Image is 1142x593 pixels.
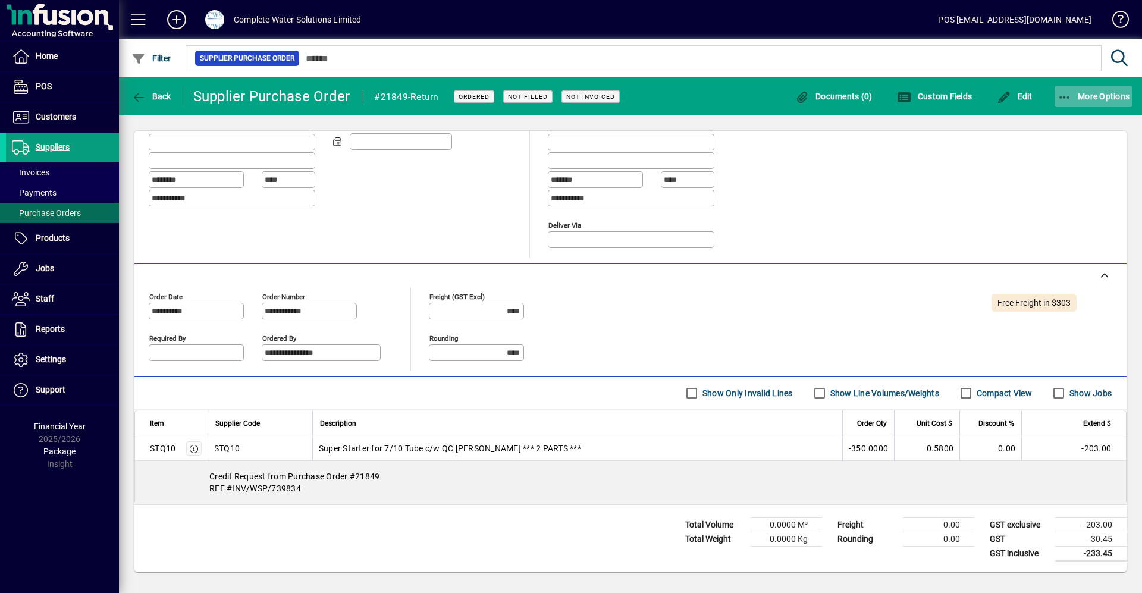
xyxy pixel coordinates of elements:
td: GST exclusive [984,517,1055,532]
button: Edit [994,86,1036,107]
span: Customers [36,112,76,121]
td: 0.00 [959,437,1021,461]
mat-label: Freight (GST excl) [429,292,485,300]
a: Customers [6,102,119,132]
a: Settings [6,345,119,375]
div: Supplier Purchase Order [193,87,350,106]
td: -203.00 [1021,437,1126,461]
button: Back [128,86,174,107]
span: Unit Cost $ [917,417,952,430]
td: -30.45 [1055,532,1127,546]
label: Compact View [974,387,1032,399]
span: Item [150,417,164,430]
span: POS [36,81,52,91]
td: 0.0000 M³ [751,517,822,532]
td: -233.45 [1055,546,1127,561]
div: Credit Request from Purchase Order #21849 REF #INV/WSP/739834 [135,461,1126,504]
app-page-header-button: Back [119,86,184,107]
button: Documents (0) [792,86,876,107]
label: Show Jobs [1067,387,1112,399]
td: 0.5800 [894,437,959,461]
a: Knowledge Base [1103,2,1127,41]
mat-label: Order number [262,292,305,300]
span: Suppliers [36,142,70,152]
span: Supplier Purchase Order [200,52,294,64]
span: Back [131,92,171,101]
span: Support [36,385,65,394]
span: Ordered [459,93,490,101]
span: Documents (0) [795,92,873,101]
div: STQ10 [150,443,175,454]
span: Custom Fields [897,92,972,101]
td: GST [984,532,1055,546]
span: Payments [12,188,57,197]
button: Filter [128,48,174,69]
td: -203.00 [1055,517,1127,532]
div: Complete Water Solutions Limited [234,10,362,29]
td: 0.00 [903,532,974,546]
div: POS [EMAIL_ADDRESS][DOMAIN_NAME] [938,10,1091,29]
span: Package [43,447,76,456]
mat-label: Rounding [429,334,458,342]
label: Show Only Invalid Lines [700,387,793,399]
span: More Options [1058,92,1130,101]
a: Jobs [6,254,119,284]
span: Extend $ [1083,417,1111,430]
span: Filter [131,54,171,63]
span: Description [320,417,356,430]
span: Edit [997,92,1033,101]
mat-label: Deliver via [548,221,581,229]
span: Super Starter for 7/10 Tube c/w QC [PERSON_NAME] *** 2 PARTS *** [319,443,581,454]
span: Products [36,233,70,243]
a: Invoices [6,162,119,183]
span: Home [36,51,58,61]
td: -350.0000 [842,437,894,461]
td: 0.00 [903,517,974,532]
td: 0.0000 Kg [751,532,822,546]
span: Reports [36,324,65,334]
span: Not Filled [508,93,548,101]
div: #21849-Return [374,87,438,106]
span: Not Invoiced [566,93,615,101]
a: Products [6,224,119,253]
span: Jobs [36,263,54,273]
td: GST inclusive [984,546,1055,561]
a: Staff [6,284,119,314]
a: Purchase Orders [6,203,119,223]
button: More Options [1055,86,1133,107]
a: Home [6,42,119,71]
span: Supplier Code [215,417,260,430]
a: Support [6,375,119,405]
button: Custom Fields [894,86,975,107]
span: Staff [36,294,54,303]
span: Purchase Orders [12,208,81,218]
td: Freight [832,517,903,532]
mat-label: Required by [149,334,186,342]
span: Discount % [978,417,1014,430]
button: Add [158,9,196,30]
span: Invoices [12,168,49,177]
button: Profile [196,9,234,30]
mat-label: Ordered by [262,334,296,342]
mat-label: Order date [149,292,183,300]
span: Financial Year [34,422,86,431]
a: Payments [6,183,119,203]
td: Rounding [832,532,903,546]
a: POS [6,72,119,102]
td: STQ10 [208,437,312,461]
td: Total Volume [679,517,751,532]
span: Free Freight in $303 [997,298,1071,308]
label: Show Line Volumes/Weights [828,387,939,399]
a: Reports [6,315,119,344]
td: Total Weight [679,532,751,546]
span: Order Qty [857,417,887,430]
span: Settings [36,354,66,364]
